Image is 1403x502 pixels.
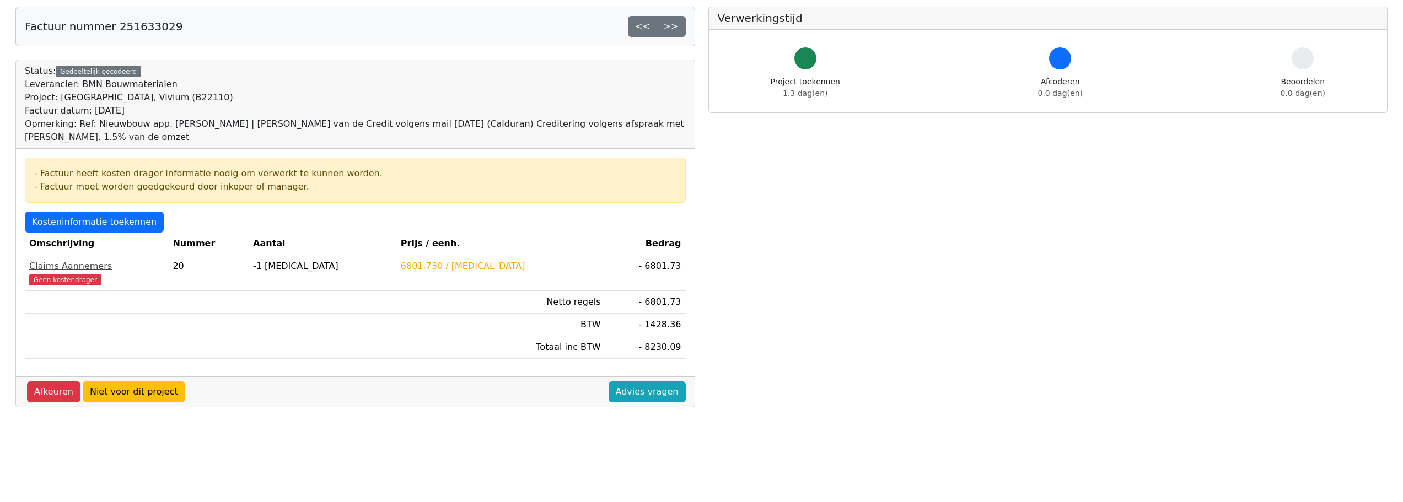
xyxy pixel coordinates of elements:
[605,336,686,359] td: - 8230.09
[1281,76,1325,99] div: Beoordelen
[657,16,686,37] a: >>
[56,66,141,77] div: Gedeeltelijk gecodeerd
[27,381,80,402] a: Afkeuren
[628,16,657,37] a: <<
[25,233,168,255] th: Omschrijving
[34,167,676,180] div: - Factuur heeft kosten drager informatie nodig om verwerkt te kunnen worden.
[168,255,249,291] td: 20
[718,12,1379,25] h5: Verwerkingstijd
[25,104,686,117] div: Factuur datum: [DATE]
[605,314,686,336] td: - 1428.36
[1281,89,1325,98] span: 0.0 dag(en)
[771,76,840,99] div: Project toekennen
[25,212,164,233] a: Kosteninformatie toekennen
[401,260,601,273] div: 6801.730 / [MEDICAL_DATA]
[783,89,827,98] span: 1.3 dag(en)
[605,233,686,255] th: Bedrag
[609,381,686,402] a: Advies vragen
[1038,76,1083,99] div: Afcoderen
[29,274,101,285] span: Geen kostendrager
[168,233,249,255] th: Nummer
[29,260,164,286] a: Claims AannemersGeen kostendrager
[396,291,605,314] td: Netto regels
[29,260,164,273] div: Claims Aannemers
[1038,89,1083,98] span: 0.0 dag(en)
[25,78,686,91] div: Leverancier: BMN Bouwmaterialen
[253,260,392,273] div: -1 [MEDICAL_DATA]
[25,20,182,33] h5: Factuur nummer 251633029
[396,314,605,336] td: BTW
[83,381,185,402] a: Niet voor dit project
[25,117,686,144] div: Opmerking: Ref: Nieuwbouw app. [PERSON_NAME] | [PERSON_NAME] van de Credit volgens mail [DATE] (C...
[396,233,605,255] th: Prijs / eenh.
[25,91,686,104] div: Project: [GEOGRAPHIC_DATA], Vivium (B22110)
[605,291,686,314] td: - 6801.73
[605,255,686,291] td: - 6801.73
[34,180,676,193] div: - Factuur moet worden goedgekeurd door inkoper of manager.
[396,336,605,359] td: Totaal inc BTW
[249,233,396,255] th: Aantal
[25,64,686,144] div: Status:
